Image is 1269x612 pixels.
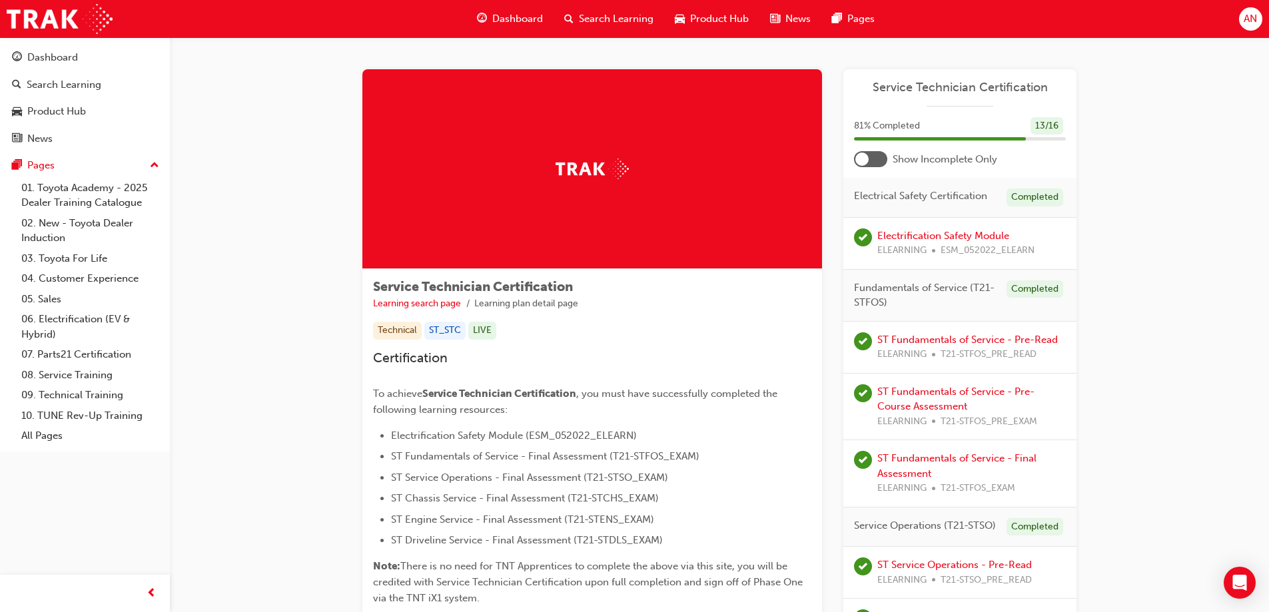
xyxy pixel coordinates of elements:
[391,534,663,546] span: ST Driveline Service - Final Assessment (T21-STDLS_EXAM)
[1244,11,1257,27] span: AN
[1007,518,1063,536] div: Completed
[12,133,22,145] span: news-icon
[12,52,22,64] span: guage-icon
[150,157,159,174] span: up-icon
[579,11,653,27] span: Search Learning
[373,388,780,416] span: , you must have successfully completed the following learning resources:
[16,268,165,289] a: 04. Customer Experience
[391,471,668,483] span: ST Service Operations - Final Assessment (T21-STSO_EXAM)
[877,573,927,588] span: ELEARNING
[12,106,22,118] span: car-icon
[373,560,805,604] span: There is no need for TNT Apprentices to complete the above via this site, you will be credited wi...
[492,11,543,27] span: Dashboard
[5,73,165,97] a: Search Learning
[770,11,780,27] span: news-icon
[16,426,165,446] a: All Pages
[759,5,821,33] a: news-iconNews
[422,388,576,400] span: Service Technician Certification
[854,280,996,310] span: Fundamentals of Service (T21-STFOS)
[564,11,574,27] span: search-icon
[556,158,629,179] img: Trak
[5,99,165,124] a: Product Hub
[373,279,573,294] span: Service Technician Certification
[16,365,165,386] a: 08. Service Training
[1239,7,1262,31] button: AN
[1224,567,1256,599] div: Open Intercom Messenger
[16,309,165,344] a: 06. Electrification (EV & Hybrid)
[877,386,1035,413] a: ST Fundamentals of Service - Pre-Course Assessment
[16,385,165,406] a: 09. Technical Training
[5,127,165,151] a: News
[12,160,22,172] span: pages-icon
[854,518,996,533] span: Service Operations (T21-STSO)
[12,79,21,91] span: search-icon
[854,332,872,350] span: learningRecordVerb_COMPLETE-icon
[847,11,875,27] span: Pages
[7,4,113,34] img: Trak
[785,11,811,27] span: News
[27,77,101,93] div: Search Learning
[821,5,885,33] a: pages-iconPages
[877,452,1037,479] a: ST Fundamentals of Service - Final Assessment
[27,131,53,147] div: News
[373,560,400,572] span: Note:
[5,153,165,178] button: Pages
[854,557,872,575] span: learningRecordVerb_COMPLETE-icon
[474,296,578,312] li: Learning plan detail page
[373,322,422,340] div: Technical
[854,80,1066,95] a: Service Technician Certification
[832,11,842,27] span: pages-icon
[854,228,872,246] span: learningRecordVerb_PASS-icon
[373,350,448,366] span: Certification
[877,347,927,362] span: ELEARNING
[468,322,496,340] div: LIVE
[675,11,685,27] span: car-icon
[854,188,987,204] span: Electrical Safety Certification
[1031,117,1063,135] div: 13 / 16
[941,414,1037,430] span: T21-STFOS_PRE_EXAM
[16,406,165,426] a: 10. TUNE Rev-Up Training
[941,481,1015,496] span: T21-STFOS_EXAM
[877,334,1058,346] a: ST Fundamentals of Service - Pre-Read
[854,384,872,402] span: learningRecordVerb_COMPLETE-icon
[690,11,749,27] span: Product Hub
[1007,188,1063,206] div: Completed
[5,43,165,153] button: DashboardSearch LearningProduct HubNews
[27,158,55,173] div: Pages
[391,492,659,504] span: ST Chassis Service - Final Assessment (T21-STCHS_EXAM)
[391,430,637,442] span: Electrification Safety Module (ESM_052022_ELEARN)
[854,451,872,469] span: learningRecordVerb_COMPLETE-icon
[877,230,1009,242] a: Electrification Safety Module
[16,178,165,213] a: 01. Toyota Academy - 2025 Dealer Training Catalogue
[941,347,1037,362] span: T21-STFOS_PRE_READ
[877,414,927,430] span: ELEARNING
[941,573,1032,588] span: T21-STSO_PRE_READ
[391,513,654,525] span: ST Engine Service - Final Assessment (T21-STENS_EXAM)
[391,450,699,462] span: ST Fundamentals of Service - Final Assessment (T21-STFOS_EXAM)
[877,243,927,258] span: ELEARNING
[424,322,466,340] div: ST_STC
[16,248,165,269] a: 03. Toyota For Life
[554,5,664,33] a: search-iconSearch Learning
[373,298,461,309] a: Learning search page
[147,585,157,602] span: prev-icon
[893,152,997,167] span: Show Incomplete Only
[941,243,1035,258] span: ESM_052022_ELEARN
[877,559,1032,571] a: ST Service Operations - Pre-Read
[664,5,759,33] a: car-iconProduct Hub
[373,388,422,400] span: To achieve
[854,119,920,134] span: 81 % Completed
[466,5,554,33] a: guage-iconDashboard
[1007,280,1063,298] div: Completed
[16,213,165,248] a: 02. New - Toyota Dealer Induction
[877,481,927,496] span: ELEARNING
[16,344,165,365] a: 07. Parts21 Certification
[27,50,78,65] div: Dashboard
[27,104,86,119] div: Product Hub
[477,11,487,27] span: guage-icon
[16,289,165,310] a: 05. Sales
[5,45,165,70] a: Dashboard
